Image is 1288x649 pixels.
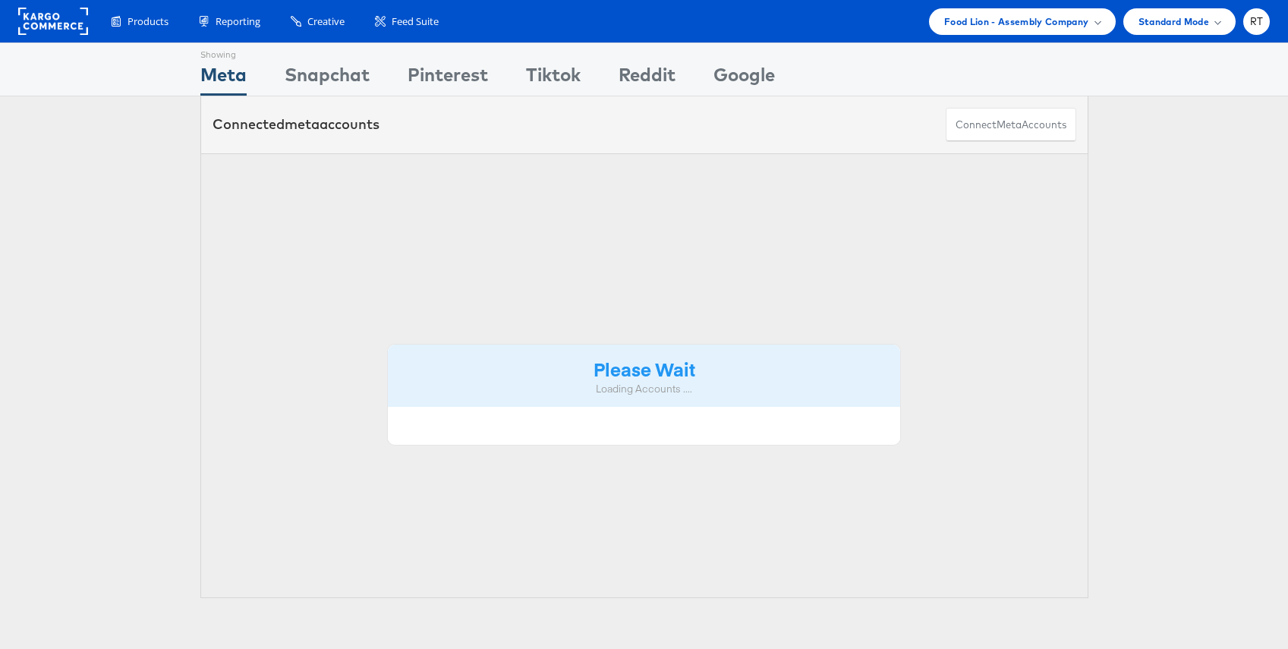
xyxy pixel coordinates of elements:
[944,14,1089,30] span: Food Lion - Assembly Company
[1250,17,1264,27] span: RT
[619,61,675,96] div: Reddit
[200,43,247,61] div: Showing
[1138,14,1209,30] span: Standard Mode
[526,61,581,96] div: Tiktok
[213,115,379,134] div: Connected accounts
[997,118,1022,132] span: meta
[128,14,168,29] span: Products
[392,14,439,29] span: Feed Suite
[307,14,345,29] span: Creative
[285,115,320,133] span: meta
[408,61,488,96] div: Pinterest
[713,61,775,96] div: Google
[216,14,260,29] span: Reporting
[594,356,695,381] strong: Please Wait
[399,382,890,396] div: Loading Accounts ....
[946,108,1076,142] button: ConnectmetaAccounts
[285,61,370,96] div: Snapchat
[200,61,247,96] div: Meta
